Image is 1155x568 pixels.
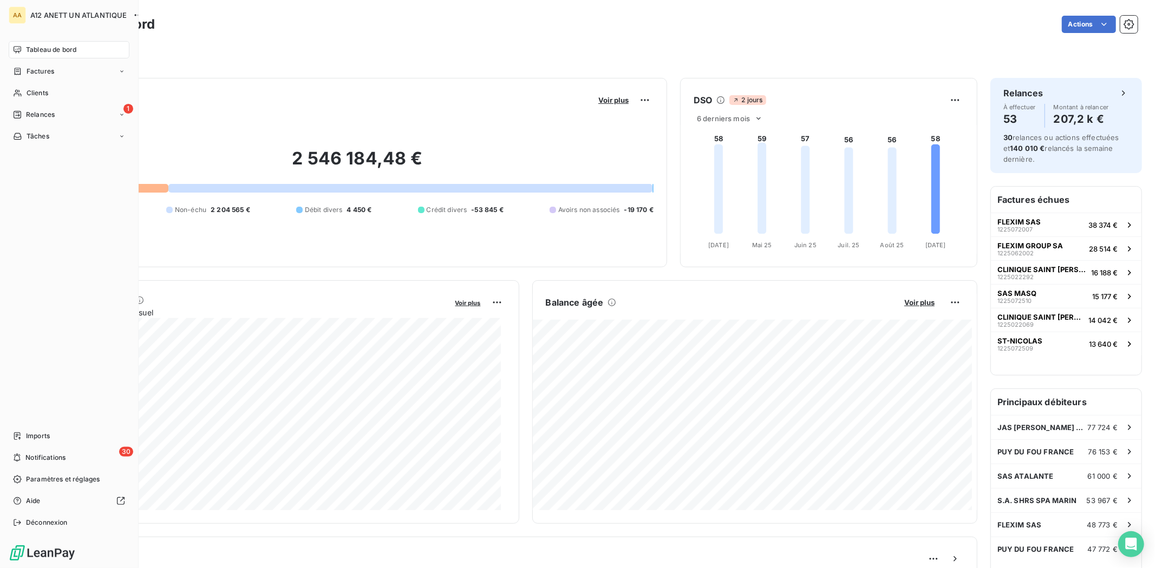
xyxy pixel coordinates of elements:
[997,545,1074,553] span: PUY DU FOU FRANCE
[25,453,66,463] span: Notifications
[997,226,1033,233] span: 1225072007
[427,205,467,215] span: Crédit divers
[694,94,712,107] h6: DSO
[904,298,935,307] span: Voir plus
[61,148,654,180] h2: 2 546 184,48 €
[991,389,1141,415] h6: Principaux débiteurs
[26,431,50,441] span: Imports
[211,205,250,215] span: 2 204 565 €
[997,217,1041,226] span: FLEXIM SAS
[598,96,629,104] span: Voir plus
[997,520,1042,529] span: FLEXIM SAS
[901,298,938,307] button: Voir plus
[997,472,1054,480] span: SAS ATALANTE
[1092,292,1118,301] span: 15 177 €
[26,45,76,55] span: Tableau de bord
[9,544,76,562] img: Logo LeanPay
[991,260,1141,284] button: CLINIQUE SAINT [PERSON_NAME]122502229216 188 €
[1088,472,1118,480] span: 61 000 €
[729,95,766,105] span: 2 jours
[1088,221,1118,229] span: 38 374 €
[997,313,1084,321] span: CLINIQUE SAINT [PERSON_NAME]
[991,187,1141,213] h6: Factures échues
[1088,545,1118,553] span: 47 772 €
[991,284,1141,308] button: SAS MASQ122507251015 177 €
[558,205,620,215] span: Avoirs non associés
[991,308,1141,332] button: CLINIQUE SAINT [PERSON_NAME]122502206914 042 €
[697,114,750,123] span: 6 derniers mois
[30,11,127,19] span: A12 ANETT UN ATLANTIQUE
[997,423,1088,432] span: JAS [PERSON_NAME] ET CIE
[1003,104,1036,110] span: À effectuer
[61,307,448,318] span: Chiffre d'affaires mensuel
[997,321,1034,328] span: 1225022069
[1087,496,1118,505] span: 53 967 €
[27,88,48,98] span: Clients
[26,474,100,484] span: Paramètres et réglages
[305,205,343,215] span: Débit divers
[997,241,1063,250] span: FLEXIM GROUP SA
[997,447,1074,456] span: PUY DU FOU FRANCE
[1003,133,1013,142] span: 30
[27,67,54,76] span: Factures
[546,296,604,309] h6: Balance âgée
[991,213,1141,236] button: FLEXIM SAS122507200738 374 €
[471,205,503,215] span: -53 845 €
[1088,316,1118,325] span: 14 042 €
[27,131,49,141] span: Tâches
[838,241,859,249] tspan: Juil. 25
[347,205,372,215] span: 4 450 €
[1089,245,1118,253] span: 28 514 €
[123,104,133,114] span: 1
[1118,531,1144,557] div: Open Intercom Messenger
[925,241,946,249] tspan: [DATE]
[9,492,129,510] a: Aide
[1088,447,1118,456] span: 76 153 €
[794,241,817,249] tspan: Juin 25
[455,299,481,307] span: Voir plus
[1003,133,1119,163] span: relances ou actions effectuées et relancés la semaine dernière.
[26,496,41,506] span: Aide
[708,241,729,249] tspan: [DATE]
[1062,16,1116,33] button: Actions
[452,298,484,307] button: Voir plus
[997,265,1087,274] span: CLINIQUE SAINT [PERSON_NAME]
[26,110,55,120] span: Relances
[997,250,1034,256] span: 1225062002
[752,241,772,249] tspan: Mai 25
[119,447,133,457] span: 30
[1088,423,1118,432] span: 77 724 €
[624,205,654,215] span: -19 170 €
[991,332,1141,355] button: ST-NICOLAS122507250913 640 €
[595,95,632,105] button: Voir plus
[991,236,1141,260] button: FLEXIM GROUP SA122506200228 514 €
[997,274,1034,280] span: 1225022292
[1091,268,1118,277] span: 16 188 €
[1054,104,1109,110] span: Montant à relancer
[175,205,206,215] span: Non-échu
[997,336,1042,345] span: ST-NICOLAS
[9,6,26,24] div: AA
[997,345,1033,352] span: 1225072509
[997,289,1036,298] span: SAS MASQ
[1003,87,1043,100] h6: Relances
[880,241,904,249] tspan: Août 25
[1010,144,1045,153] span: 140 010 €
[26,518,68,527] span: Déconnexion
[1089,340,1118,348] span: 13 640 €
[997,298,1032,304] span: 1225072510
[1087,520,1118,529] span: 48 773 €
[1003,110,1036,128] h4: 53
[1054,110,1109,128] h4: 207,2 k €
[997,496,1077,505] span: S.A. SHRS SPA MARIN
